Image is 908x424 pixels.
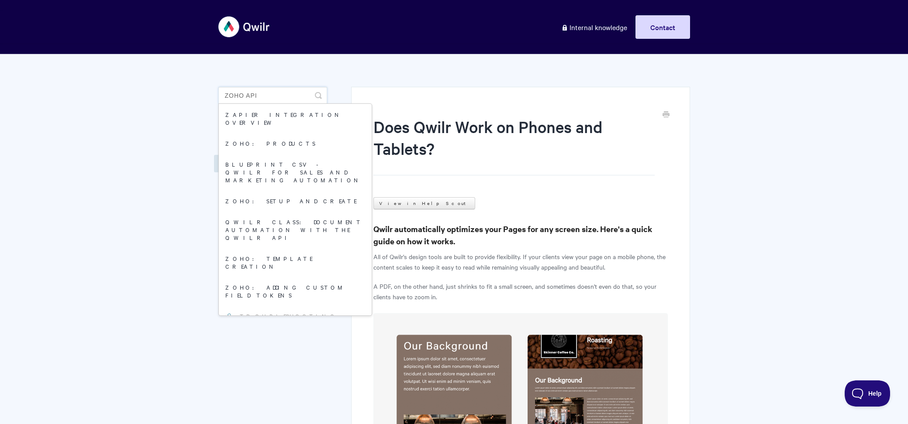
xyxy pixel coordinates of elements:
input: Search [218,87,327,104]
a: Zoho: Template Creation [219,248,372,277]
p: All of Qwilr's design tools are built to provide flexibility. If your clients view your page on a... [373,251,667,272]
a: Zoho: Products [219,133,372,154]
a: Zapier integration overview [219,104,372,133]
a: Zoho: Adding Custom Field Tokens [219,277,372,305]
a: Qwilr Class: Document Automation with the Qwilr API [219,211,372,248]
a: Internal knowledge [555,15,634,39]
h3: Qwilr automatically optimizes your Pages for any screen size. Here's a quick guide on how it works. [373,223,667,247]
a: 🔒 Troubleshooting Zoho CRM: current limitations (Fall 2022) [219,305,372,350]
iframe: Toggle Customer Support [845,380,891,407]
h1: Does Qwilr Work on Phones and Tablets? [373,116,654,175]
p: A PDF, on the other hand, just shrinks to fit a small screen, and sometimes doesn't even do that,... [373,281,667,302]
a: Your First Qwilr Page [214,155,300,172]
a: Blueprint CSV - Qwilr for sales and marketing automation [219,154,372,190]
a: Print this Article [663,110,670,120]
img: Qwilr Help Center [218,10,270,43]
a: Zoho: Setup and Create [219,190,372,211]
a: View in Help Scout [373,197,475,209]
a: Contact [635,15,690,39]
